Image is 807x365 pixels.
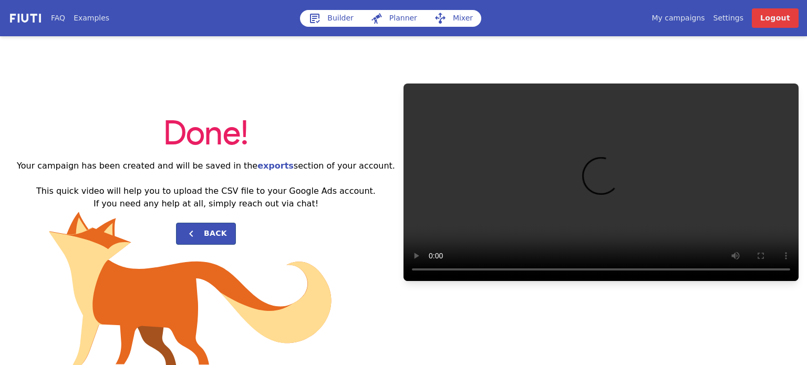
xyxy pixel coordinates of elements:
[713,13,743,24] a: Settings
[8,12,43,24] img: f731f27.png
[300,10,362,27] a: Builder
[176,223,236,245] button: Back
[426,10,481,27] a: Mixer
[257,161,294,171] a: exports
[74,13,109,24] a: Examples
[752,8,799,28] a: Logout
[651,13,705,24] a: My campaigns
[362,10,426,27] a: Planner
[8,160,403,210] h2: Your campaign has been created and will be saved in the section of your account. This quick video...
[403,84,799,281] video: Your browser does not support HTML5 video.
[51,13,65,24] a: FAQ
[163,118,249,151] span: Done!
